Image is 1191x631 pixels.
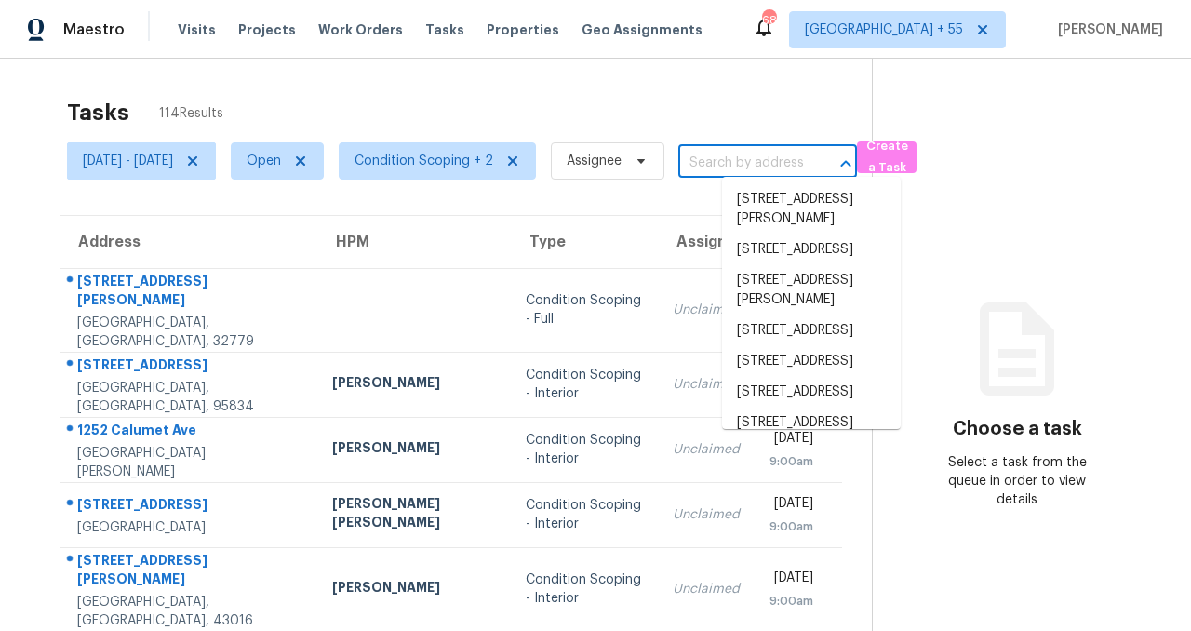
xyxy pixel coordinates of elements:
div: Unclaimed [673,505,740,524]
span: Open [247,152,281,170]
div: [PERSON_NAME] [332,578,497,601]
div: 1252 Calumet Ave [77,421,302,444]
div: [DATE] [769,429,813,452]
span: [GEOGRAPHIC_DATA] + 55 [805,20,963,39]
span: Tasks [425,23,464,36]
span: Assignee [567,152,622,170]
div: [STREET_ADDRESS] [77,356,302,379]
span: Visits [178,20,216,39]
div: [PERSON_NAME] [332,373,497,396]
div: [STREET_ADDRESS][PERSON_NAME] [77,551,302,593]
span: Geo Assignments [582,20,703,39]
span: [PERSON_NAME] [1050,20,1163,39]
span: 114 Results [159,104,223,123]
div: Condition Scoping - Interior [526,496,643,533]
div: [GEOGRAPHIC_DATA] [77,518,302,537]
th: Assignee [658,216,755,268]
span: Properties [487,20,559,39]
button: Close [833,151,859,177]
div: Condition Scoping - Interior [526,571,643,608]
li: [STREET_ADDRESS][PERSON_NAME] [722,265,901,315]
li: [STREET_ADDRESS] [722,235,901,265]
li: [STREET_ADDRESS] [722,346,901,377]
div: [DATE] [769,494,813,517]
span: Create a Task [866,136,907,179]
div: Condition Scoping - Full [526,291,643,329]
div: Condition Scoping - Interior [526,431,643,468]
div: [PERSON_NAME] [332,438,497,462]
th: Address [60,216,317,268]
h2: Tasks [67,103,129,122]
div: 684 [762,11,775,30]
h3: Choose a task [953,420,1082,438]
span: Maestro [63,20,125,39]
div: Unclaimed [673,375,740,394]
div: [GEOGRAPHIC_DATA][PERSON_NAME] [77,444,302,481]
div: 9:00am [769,452,813,471]
div: [PERSON_NAME] [PERSON_NAME] [332,494,497,536]
div: [GEOGRAPHIC_DATA], [GEOGRAPHIC_DATA], 95834 [77,379,302,416]
li: [STREET_ADDRESS] [722,377,901,408]
div: [DATE] [769,569,813,592]
li: [STREET_ADDRESS] [722,315,901,346]
span: Projects [238,20,296,39]
div: Unclaimed [673,440,740,459]
div: [STREET_ADDRESS] [77,495,302,518]
li: [STREET_ADDRESS][PERSON_NAME] [722,408,901,458]
span: [DATE] - [DATE] [83,152,173,170]
div: Select a task from the queue in order to view details [945,453,1090,509]
div: [STREET_ADDRESS][PERSON_NAME] [77,272,302,314]
li: [STREET_ADDRESS][PERSON_NAME] [722,184,901,235]
button: Create a Task [857,141,917,173]
div: Unclaimed [673,580,740,598]
div: Condition Scoping - Interior [526,366,643,403]
div: 9:00am [769,592,813,611]
th: HPM [317,216,512,268]
th: Type [511,216,658,268]
span: Condition Scoping + 2 [355,152,493,170]
div: Unclaimed [673,301,740,319]
div: [GEOGRAPHIC_DATA], [GEOGRAPHIC_DATA], 32779 [77,314,302,351]
div: [GEOGRAPHIC_DATA], [GEOGRAPHIC_DATA], 43016 [77,593,302,630]
span: Work Orders [318,20,403,39]
input: Search by address [678,149,805,178]
div: 9:00am [769,517,813,536]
